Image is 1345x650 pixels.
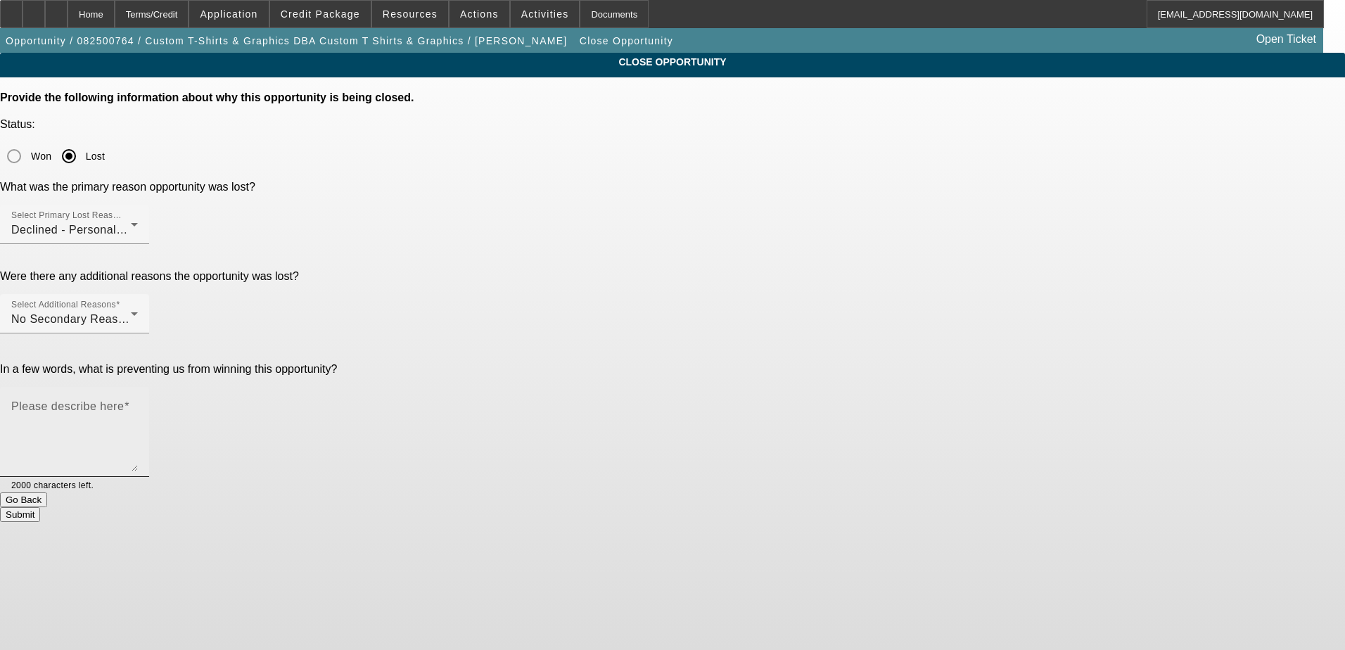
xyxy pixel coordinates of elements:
span: No Secondary Reason To Provide [11,313,191,325]
span: Resources [383,8,438,20]
span: Opportunity / 082500764 / Custom T-Shirts & Graphics DBA Custom T Shirts & Graphics / [PERSON_NAME] [6,35,567,46]
span: Actions [460,8,499,20]
span: Credit Package [281,8,360,20]
mat-label: Please describe here [11,400,124,412]
a: Open Ticket [1251,27,1322,51]
label: Lost [83,149,105,163]
button: Credit Package [270,1,371,27]
span: Activities [521,8,569,20]
span: CLOSE OPPORTUNITY [11,56,1334,68]
span: Application [200,8,257,20]
mat-label: Select Primary Lost Reason [11,211,122,220]
mat-label: Select Additional Reasons [11,300,116,310]
span: Declined - Personal Credit Issues [11,224,190,236]
mat-hint: 2000 characters left. [11,477,94,492]
button: Activities [511,1,580,27]
span: Close Opportunity [580,35,673,46]
button: Actions [450,1,509,27]
button: Resources [372,1,448,27]
button: Close Opportunity [576,28,677,53]
button: Application [189,1,268,27]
